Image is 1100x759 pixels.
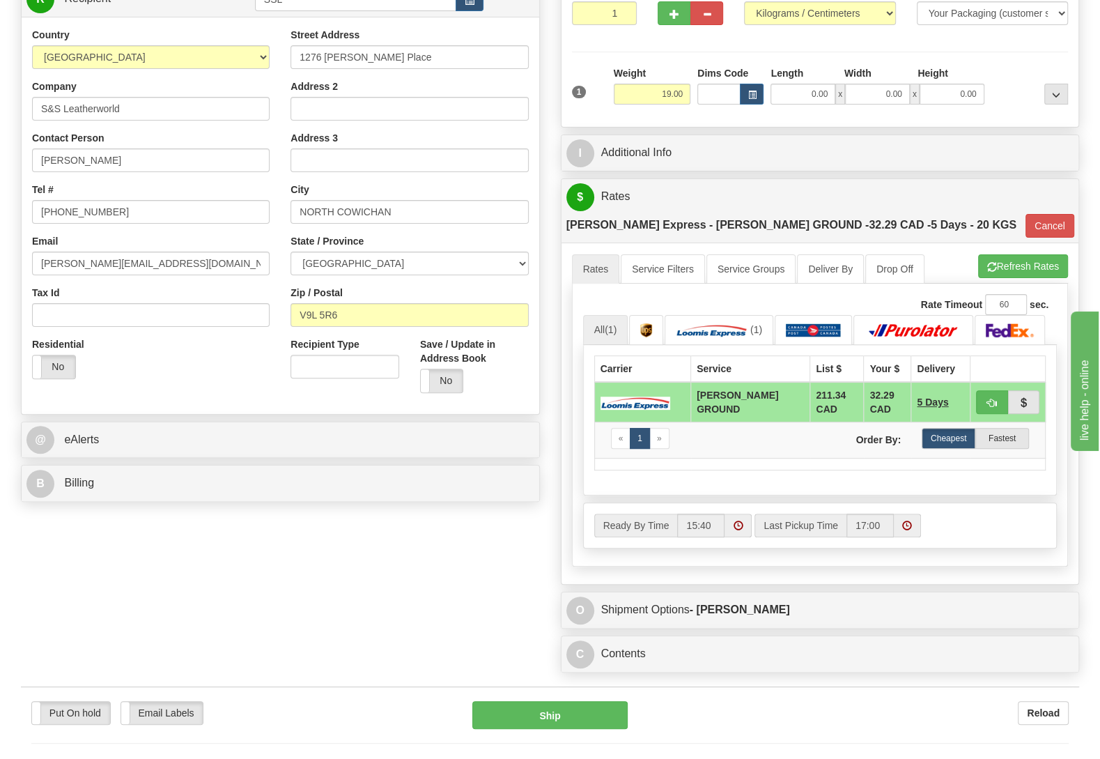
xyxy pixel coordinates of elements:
label: Street Address [291,28,359,42]
span: 5 Days [917,395,948,409]
img: Purolator [865,323,962,337]
span: (1) [605,324,617,335]
label: Zip / Postal [291,286,343,300]
span: 32.29 CAD - [869,219,931,231]
th: Service [691,356,810,383]
label: Email Labels [121,702,203,725]
span: $ [566,183,594,211]
img: Canada Post [786,323,841,337]
label: Ready By Time [594,514,678,537]
a: $Rates [PERSON_NAME] Express - [PERSON_NAME] GROUND -32.29 CAD -5 Days - 20 KGS [566,183,1023,239]
th: Your $ [864,356,911,383]
label: Length [770,66,803,80]
label: Dims Code [697,66,748,80]
strong: - [PERSON_NAME] [690,604,790,615]
a: Deliver By [797,254,864,284]
div: live help - online [10,8,129,25]
label: City [291,183,309,197]
b: Reload [1027,707,1060,719]
a: IAdditional Info [566,139,1074,167]
label: Address 2 [291,79,338,93]
button: Refresh Rates [978,254,1068,278]
span: (1) [750,324,762,335]
a: All [583,315,628,344]
label: State / Province [291,234,364,248]
td: [PERSON_NAME] GROUND [691,382,810,422]
label: Last Pickup Time [754,514,846,537]
span: eAlerts [64,434,99,445]
a: Rates [572,254,620,284]
td: 32.29 CAD [864,382,911,422]
span: 1 [572,86,587,98]
label: Recipient Type [291,337,359,351]
td: 211.34 CAD [810,382,864,422]
label: Cheapest [922,428,975,449]
iframe: chat widget [1068,308,1099,450]
label: Tax Id [32,286,59,300]
a: CContents [566,640,1074,668]
button: Cancel [1025,214,1074,238]
label: Company [32,79,77,93]
span: x [835,84,845,105]
img: Loomis Express [676,323,747,337]
label: Tel # [32,183,54,197]
a: Previous [611,428,631,449]
label: Residential [32,337,84,351]
label: Email [32,234,58,248]
label: Weight [614,66,646,80]
img: UPS [640,323,652,337]
span: @ [26,426,54,454]
a: 1 [630,428,650,449]
label: Rate Timeout [921,298,982,312]
div: ... [1044,84,1068,105]
span: I [566,139,594,167]
label: Height [917,66,948,80]
label: sec. [1030,298,1048,312]
label: Country [32,28,70,42]
input: Enter a location [291,45,528,69]
label: Put On hold [32,702,110,725]
a: Next [649,428,669,449]
label: Save / Update in Address Book [420,337,529,365]
span: « [619,434,623,443]
a: B Billing [26,469,534,498]
label: No [33,355,75,378]
a: @ eAlerts [26,426,534,454]
th: Delivery [911,356,970,383]
span: » [657,434,662,443]
span: C [566,641,594,668]
label: Order By: [820,428,911,447]
img: FedEx Express® [986,323,1035,337]
label: No [421,369,463,392]
th: List $ [810,356,864,383]
img: Loomis Express [601,396,670,409]
label: Contact Person [32,131,104,145]
span: Billing [64,477,94,489]
a: Drop Off [865,254,924,284]
a: Service Groups [706,254,796,284]
th: Carrier [594,356,691,383]
label: Width [844,66,872,80]
button: Reload [1018,701,1069,725]
label: Fastest [975,428,1029,449]
span: x [910,84,920,105]
span: O [566,597,594,624]
label: Address 3 [291,131,338,145]
label: [PERSON_NAME] Express - [PERSON_NAME] GROUND - 5 Days - 20 KGS [566,211,1016,239]
a: Service Filters [621,254,705,284]
button: Ship [472,701,628,729]
span: B [26,470,54,498]
a: OShipment Options- [PERSON_NAME] [566,596,1074,624]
